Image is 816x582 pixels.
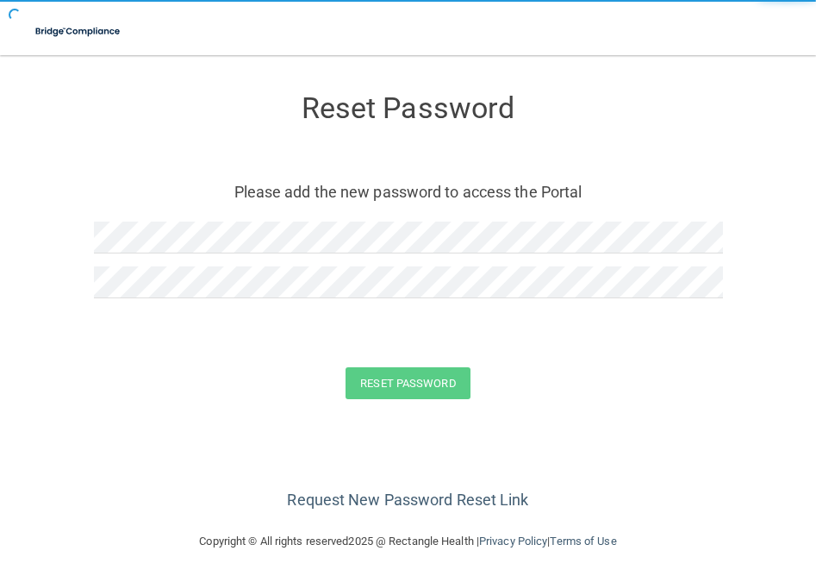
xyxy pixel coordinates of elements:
a: Request New Password Reset Link [287,491,528,509]
h3: Reset Password [94,92,723,124]
img: bridge_compliance_login_screen.278c3ca4.svg [26,14,131,49]
p: Please add the new password to access the Portal [107,178,710,206]
a: Terms of Use [550,535,616,548]
button: Reset Password [346,367,470,399]
div: Copyright © All rights reserved 2025 @ Rectangle Health | | [94,514,723,569]
a: Privacy Policy [479,535,547,548]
